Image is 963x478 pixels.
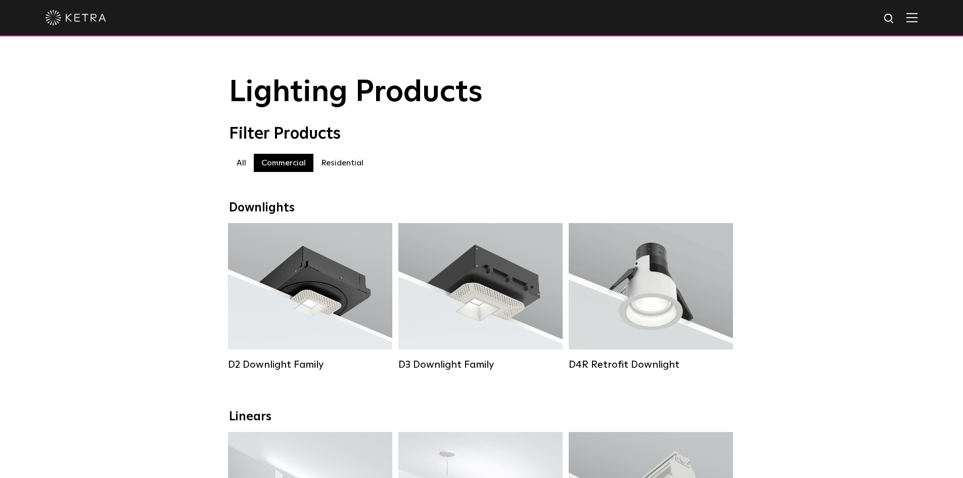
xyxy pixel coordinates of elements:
label: All [229,154,254,172]
img: search icon [883,13,896,25]
span: Lighting Products [229,77,483,108]
div: Downlights [229,201,735,215]
img: Hamburger%20Nav.svg [906,13,918,22]
div: D4R Retrofit Downlight [569,359,733,371]
div: D2 Downlight Family [228,359,392,371]
a: D4R Retrofit Downlight Lumen Output:800Colors:White / BlackBeam Angles:15° / 25° / 40° / 60°Watta... [569,223,733,376]
a: D2 Downlight Family Lumen Output:1200Colors:White / Black / Gloss Black / Silver / Bronze / Silve... [228,223,392,376]
label: Residential [313,154,371,172]
label: Commercial [254,154,313,172]
img: ketra-logo-2019-white [45,10,106,25]
a: D3 Downlight Family Lumen Output:700 / 900 / 1100Colors:White / Black / Silver / Bronze / Paintab... [398,223,563,376]
div: D3 Downlight Family [398,359,563,371]
div: Linears [229,410,735,424]
div: Filter Products [229,124,735,144]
